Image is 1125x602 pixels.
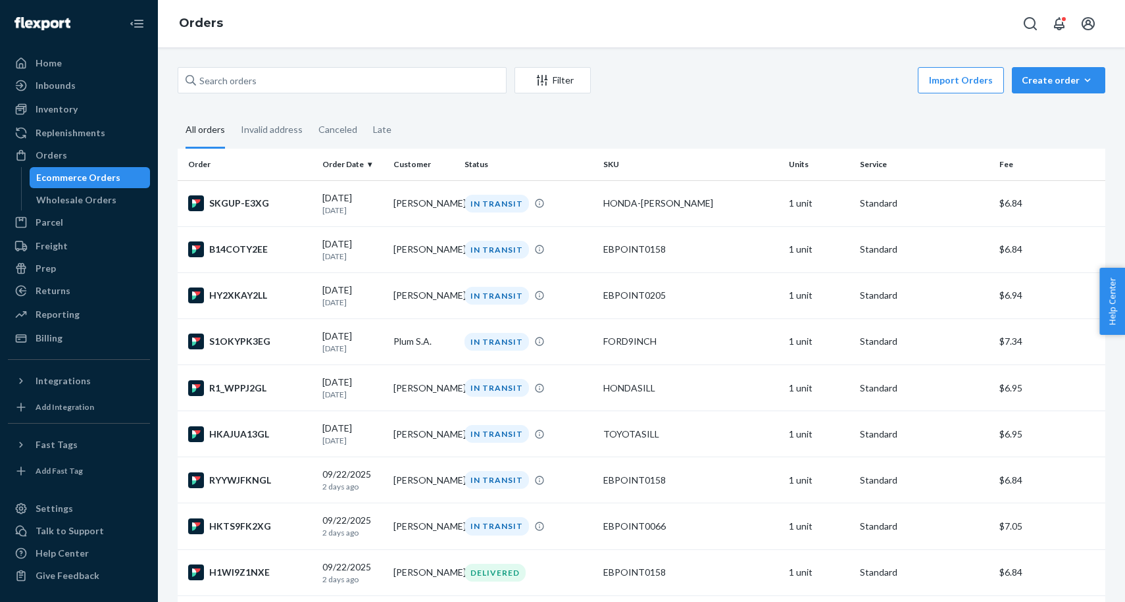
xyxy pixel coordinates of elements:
[188,288,312,303] div: HY2XKAY2LL
[1046,11,1072,37] button: Open notifications
[36,438,78,451] div: Fast Tags
[860,566,989,579] p: Standard
[36,103,78,116] div: Inventory
[860,243,989,256] p: Standard
[514,67,591,93] button: Filter
[322,468,383,492] div: 09/22/2025
[1099,268,1125,335] span: Help Center
[784,318,855,364] td: 1 unit
[784,226,855,272] td: 1 unit
[322,376,383,400] div: [DATE]
[36,216,63,229] div: Parcel
[388,457,459,503] td: [PERSON_NAME]
[322,205,383,216] p: [DATE]
[860,382,989,395] p: Standard
[598,149,784,180] th: SKU
[188,380,312,396] div: R1_WPPJ2GL
[188,518,312,534] div: HKTS9FK2XG
[8,498,150,519] a: Settings
[188,472,312,488] div: RYYWJFKNGL
[8,328,150,349] a: Billing
[603,566,778,579] div: EBPOINT0158
[860,289,989,302] p: Standard
[464,287,529,305] div: IN TRANSIT
[8,434,150,455] button: Fast Tags
[388,503,459,549] td: [PERSON_NAME]
[784,272,855,318] td: 1 unit
[8,520,150,541] a: Talk to Support
[322,527,383,538] p: 2 days ago
[124,11,150,37] button: Close Navigation
[994,149,1105,180] th: Fee
[36,332,63,345] div: Billing
[36,57,62,70] div: Home
[388,318,459,364] td: Plum S.A.
[318,113,357,147] div: Canceled
[36,465,83,476] div: Add Fast Tag
[994,180,1105,226] td: $6.84
[388,365,459,411] td: [PERSON_NAME]
[322,297,383,308] p: [DATE]
[322,435,383,446] p: [DATE]
[994,503,1105,549] td: $7.05
[322,343,383,354] p: [DATE]
[8,461,150,482] a: Add Fast Tag
[322,574,383,585] p: 2 days ago
[188,195,312,211] div: SKGUP-E3XG
[784,180,855,226] td: 1 unit
[860,474,989,487] p: Standard
[8,304,150,325] a: Reporting
[322,389,383,400] p: [DATE]
[1022,74,1095,87] div: Create order
[188,334,312,349] div: S1OKYPK3EG
[994,226,1105,272] td: $6.84
[603,382,778,395] div: HONDASILL
[36,262,56,275] div: Prep
[393,159,454,170] div: Customer
[179,16,223,30] a: Orders
[36,149,67,162] div: Orders
[36,547,89,560] div: Help Center
[603,428,778,441] div: TOYOTASILL
[603,335,778,348] div: FORD9INCH
[860,335,989,348] p: Standard
[188,426,312,442] div: HKAJUA13GL
[388,549,459,595] td: [PERSON_NAME]
[168,5,234,43] ol: breadcrumbs
[373,113,391,147] div: Late
[784,149,855,180] th: Units
[322,191,383,216] div: [DATE]
[36,569,99,582] div: Give Feedback
[317,149,388,180] th: Order Date
[178,149,317,180] th: Order
[322,238,383,262] div: [DATE]
[178,67,507,93] input: Search orders
[8,75,150,96] a: Inbounds
[36,524,104,538] div: Talk to Support
[603,243,778,256] div: EBPOINT0158
[36,374,91,388] div: Integrations
[322,251,383,262] p: [DATE]
[464,517,529,535] div: IN TRANSIT
[603,197,778,210] div: HONDA-[PERSON_NAME]
[36,308,80,321] div: Reporting
[388,411,459,457] td: [PERSON_NAME]
[36,193,116,207] div: Wholesale Orders
[322,561,383,585] div: 09/22/2025
[784,503,855,549] td: 1 unit
[464,425,529,443] div: IN TRANSIT
[464,564,526,582] div: DELIVERED
[36,171,120,184] div: Ecommerce Orders
[30,189,151,211] a: Wholesale Orders
[464,471,529,489] div: IN TRANSIT
[603,474,778,487] div: EBPOINT0158
[464,195,529,213] div: IN TRANSIT
[388,180,459,226] td: [PERSON_NAME]
[459,149,599,180] th: Status
[994,549,1105,595] td: $6.84
[322,330,383,354] div: [DATE]
[603,289,778,302] div: EBPOINT0205
[188,241,312,257] div: B14COTY2EE
[36,401,94,413] div: Add Integration
[36,239,68,253] div: Freight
